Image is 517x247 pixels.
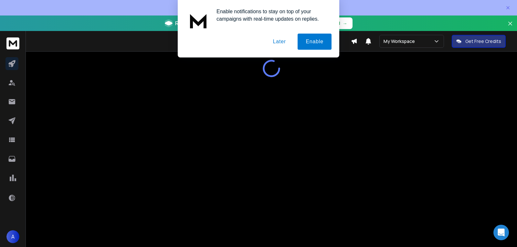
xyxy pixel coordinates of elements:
[211,8,332,23] div: Enable notifications to stay on top of your campaigns with real-time updates on replies.
[298,34,332,50] button: Enable
[6,230,19,243] button: A
[185,8,211,34] img: notification icon
[265,34,294,50] button: Later
[493,225,509,240] div: Open Intercom Messenger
